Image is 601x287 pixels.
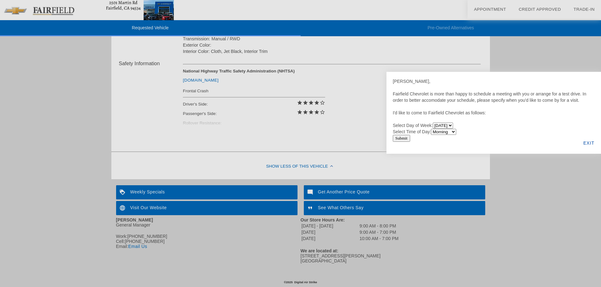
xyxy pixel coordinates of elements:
[577,132,601,154] div: EXIT
[393,78,595,135] div: [PERSON_NAME], Fairfield Chevrolet is more than happy to schedule a meeting with you or arrange f...
[474,7,506,12] a: Appointment
[519,7,561,12] a: Credit Approved
[574,7,595,12] a: Trade-In
[393,135,410,142] input: Submit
